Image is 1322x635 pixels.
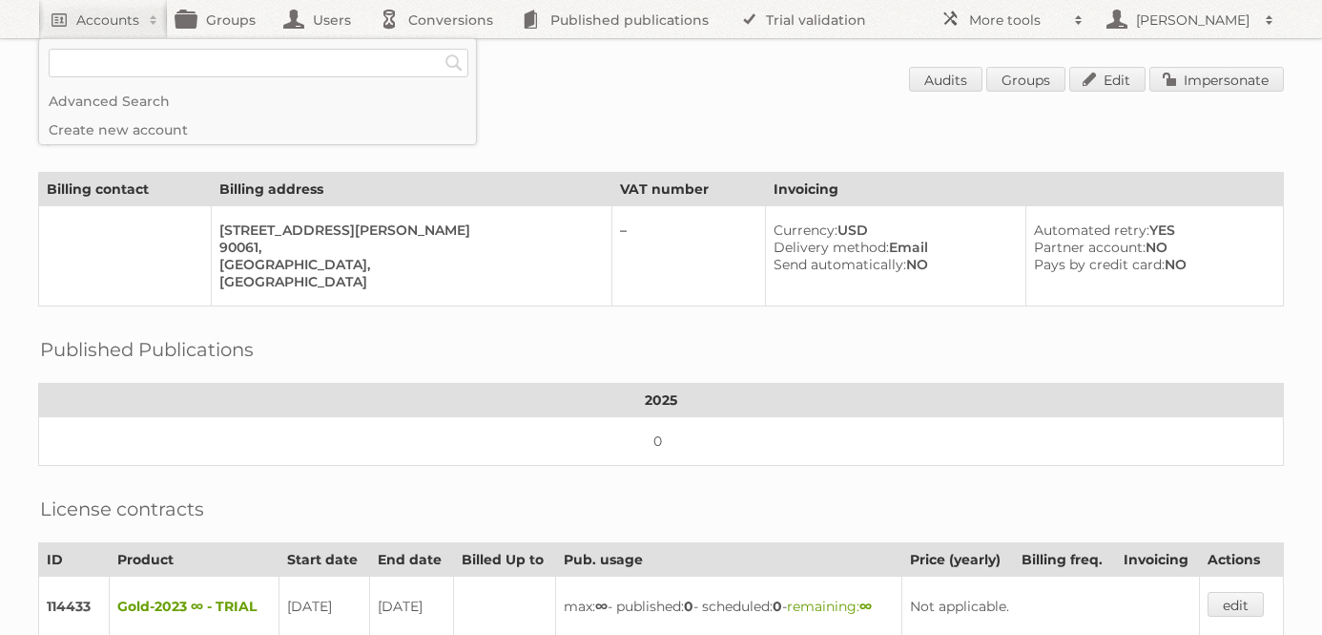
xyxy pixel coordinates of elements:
[219,222,596,239] div: [STREET_ADDRESS][PERSON_NAME]
[1131,11,1255,30] h2: [PERSON_NAME]
[774,256,906,273] span: Send automatically:
[556,543,902,577] th: Pub. usage
[774,222,837,239] span: Currency:
[370,543,454,577] th: End date
[612,173,766,206] th: VAT number
[219,273,596,290] div: [GEOGRAPHIC_DATA]
[774,222,1010,239] div: USD
[1034,222,1149,239] span: Automated retry:
[39,87,476,116] a: Advanced Search
[902,543,1014,577] th: Price (yearly)
[39,173,212,206] th: Billing contact
[453,543,555,577] th: Billed Up to
[1034,239,1268,256] div: NO
[774,239,889,256] span: Delivery method:
[40,495,204,523] h2: License contracts
[1014,543,1115,577] th: Billing freq.
[1034,256,1165,273] span: Pays by credit card:
[1149,67,1284,92] a: Impersonate
[909,67,982,92] a: Audits
[38,67,1284,95] h1: Account 93587: Dovetail Furniture
[39,116,476,144] a: Create new account
[1034,222,1268,239] div: YES
[279,543,370,577] th: Start date
[1208,592,1264,617] a: edit
[1069,67,1146,92] a: Edit
[774,256,1010,273] div: NO
[612,206,766,307] td: –
[773,598,782,615] strong: 0
[40,335,254,364] h2: Published Publications
[39,384,1284,417] th: 2025
[986,67,1065,92] a: Groups
[1115,543,1200,577] th: Invoicing
[219,256,596,273] div: [GEOGRAPHIC_DATA],
[39,543,110,577] th: ID
[765,173,1283,206] th: Invoicing
[1200,543,1284,577] th: Actions
[859,598,872,615] strong: ∞
[76,11,139,30] h2: Accounts
[212,173,612,206] th: Billing address
[219,239,596,256] div: 90061,
[440,49,468,77] input: Search
[595,598,608,615] strong: ∞
[787,598,872,615] span: remaining:
[774,239,1010,256] div: Email
[110,543,279,577] th: Product
[1034,256,1268,273] div: NO
[1034,239,1146,256] span: Partner account:
[684,598,693,615] strong: 0
[969,11,1064,30] h2: More tools
[39,417,1284,466] td: 0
